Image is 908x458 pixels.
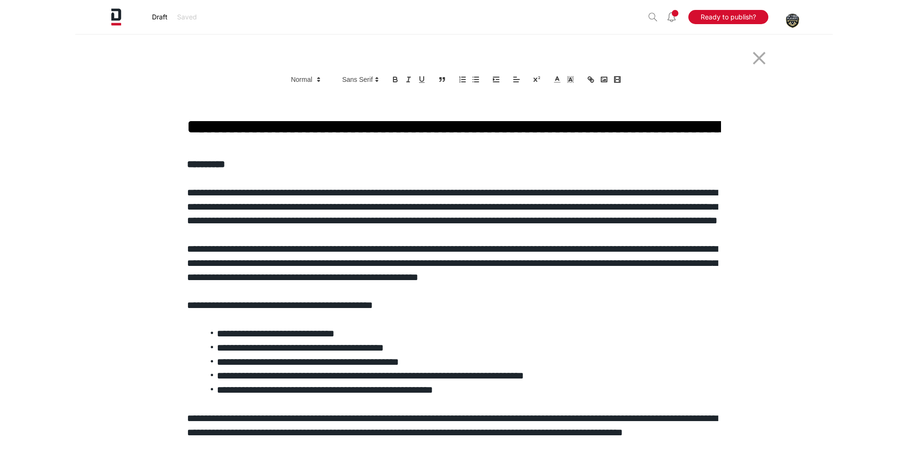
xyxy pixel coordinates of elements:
button: Ready to publish? [688,10,768,25]
span: draft [152,13,168,21]
a: Close [750,42,768,70]
span: Saved [177,13,197,21]
img: draftr_D_logo_fc.svg [89,5,143,29]
img: small_bc6d0acdab.png [785,14,800,28]
span: × [750,39,768,73]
